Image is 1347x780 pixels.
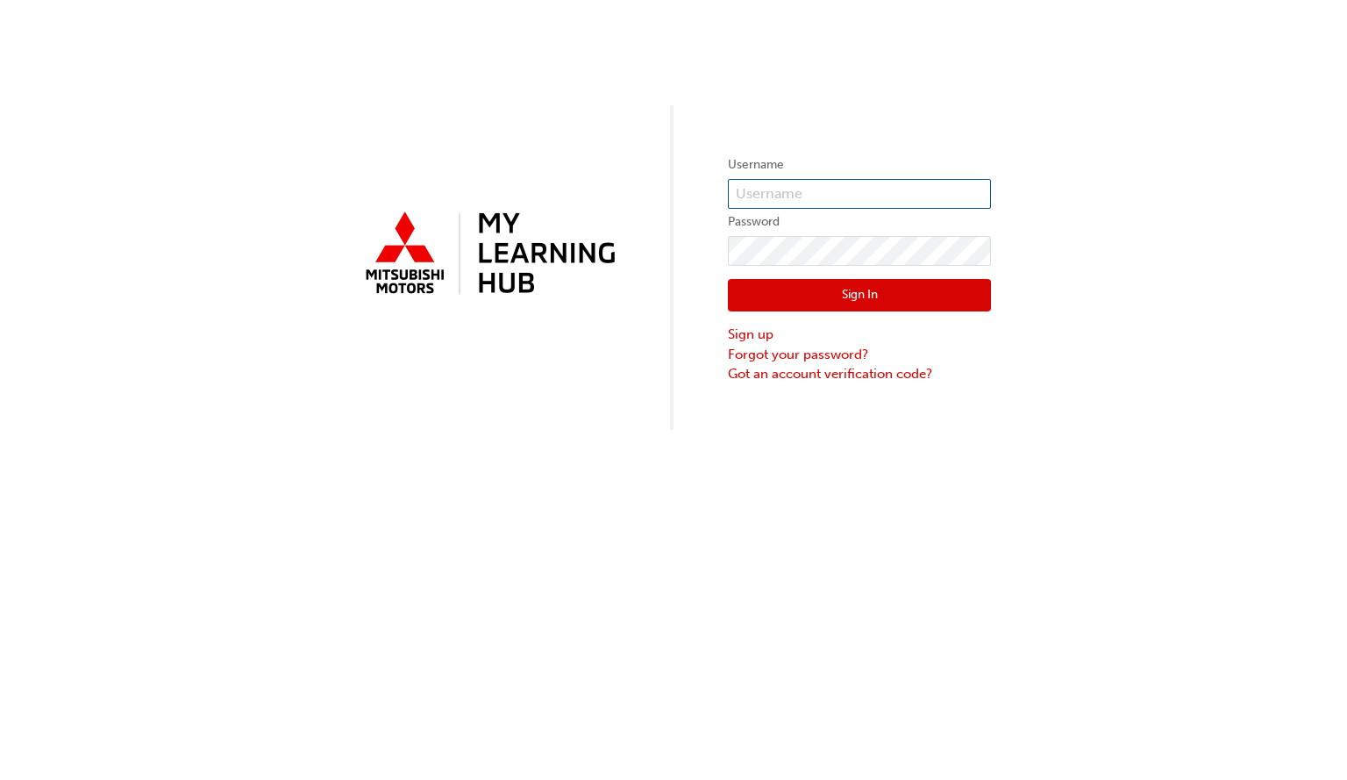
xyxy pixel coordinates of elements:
[728,345,991,365] a: Forgot your password?
[728,154,991,175] label: Username
[728,364,991,384] a: Got an account verification code?
[728,179,991,209] input: Username
[356,204,619,304] img: mmal
[728,211,991,233] label: Password
[728,279,991,312] button: Sign In
[728,325,991,345] a: Sign up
